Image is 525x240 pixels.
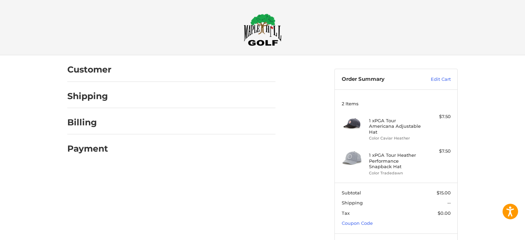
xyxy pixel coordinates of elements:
[67,64,111,75] h2: Customer
[342,210,350,216] span: Tax
[67,143,108,154] h2: Payment
[438,210,451,216] span: $0.00
[369,152,422,169] h4: 1 x PGA Tour Heather Performance Snapback Hat
[369,135,422,141] li: Color Caviar Heather
[416,76,451,83] a: Edit Cart
[342,190,361,195] span: Subtotal
[342,200,363,205] span: Shipping
[369,118,422,135] h4: 1 x PGA Tour Americana Adjustable Hat
[244,13,282,46] img: Maple Hill Golf
[424,113,451,120] div: $7.50
[67,91,108,102] h2: Shipping
[424,148,451,155] div: $7.50
[437,190,451,195] span: $15.00
[369,170,422,176] li: Color Tradedawn
[447,200,451,205] span: --
[67,117,108,128] h2: Billing
[342,101,451,106] h3: 2 Items
[342,76,416,83] h3: Order Summary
